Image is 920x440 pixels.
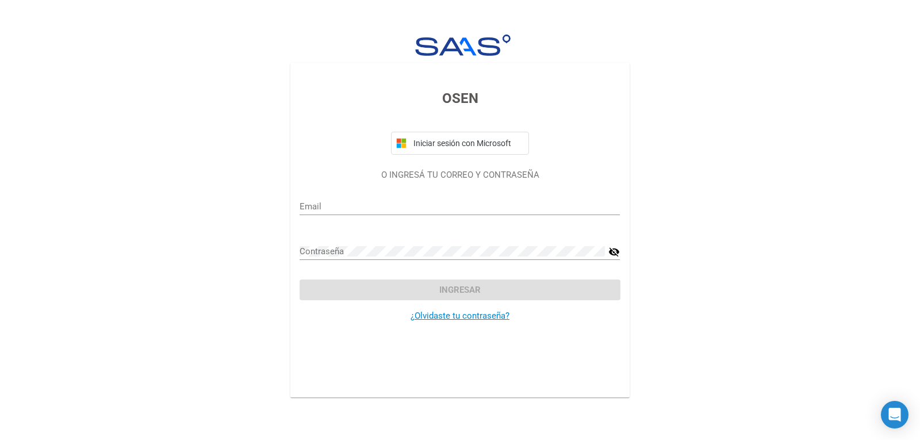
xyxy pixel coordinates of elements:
[300,169,620,182] p: O INGRESÁ TU CORREO Y CONTRASEÑA
[439,285,481,295] span: Ingresar
[300,280,620,300] button: Ingresar
[881,401,908,428] div: Open Intercom Messenger
[608,245,620,259] mat-icon: visibility_off
[411,311,509,321] a: ¿Olvidaste tu contraseña?
[300,88,620,109] h3: OSEN
[391,132,529,155] button: Iniciar sesión con Microsoft
[411,139,524,148] span: Iniciar sesión con Microsoft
